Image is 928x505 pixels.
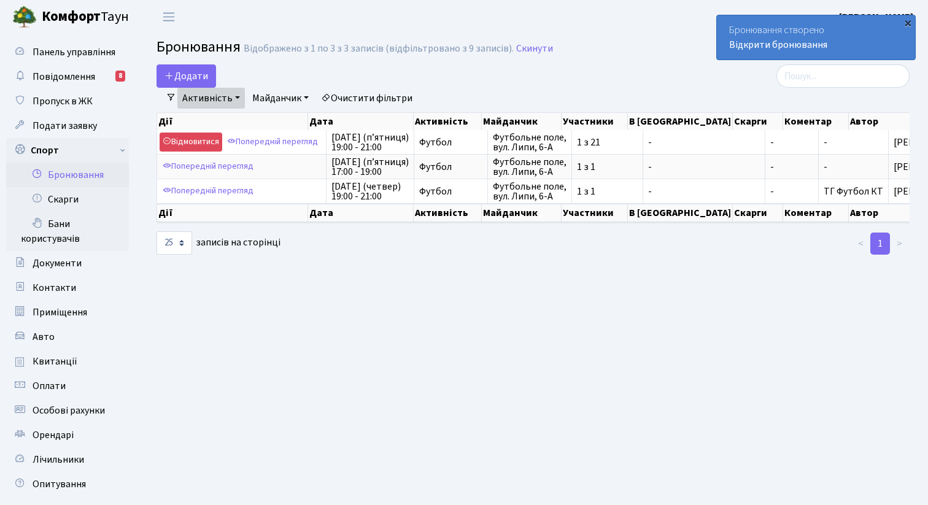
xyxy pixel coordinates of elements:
select: записів на сторінці [157,231,192,255]
th: Дата [308,113,413,130]
button: Переключити навігацію [153,7,184,27]
th: Дії [157,204,308,222]
th: Дії [157,113,308,130]
span: 1 з 1 [577,187,638,196]
a: Майданчик [247,88,314,109]
span: Панель управління [33,45,115,59]
th: Участники [562,204,628,222]
a: Опитування [6,472,129,496]
th: Майданчик [482,113,562,130]
th: Активність [414,204,482,222]
a: Попередній перегляд [224,133,321,152]
a: Приміщення [6,300,129,325]
a: Лічильники [6,447,129,472]
span: Футбольне поле, вул. Липи, 6-А [493,157,566,177]
span: [DATE] (п’ятниця) 19:00 - 21:00 [331,133,409,152]
span: Авто [33,330,55,344]
span: - [824,160,827,174]
div: Бронювання створено [717,15,915,60]
span: Контакти [33,281,76,295]
th: Коментар [783,204,849,222]
a: Попередній перегляд [160,182,257,201]
th: Скарги [733,113,783,130]
th: Участники [562,113,628,130]
span: Орендарі [33,428,74,442]
span: [DATE] (четвер) 19:00 - 21:00 [331,182,409,201]
a: Відкрити бронювання [729,38,827,52]
th: Активність [414,113,482,130]
a: Контакти [6,276,129,300]
a: Попередній перегляд [160,157,257,176]
span: Квитанції [33,355,77,368]
span: - [770,162,813,172]
b: Комфорт [42,7,101,26]
a: Оплати [6,374,129,398]
span: Бронювання [157,36,241,58]
span: 1 з 1 [577,162,638,172]
span: 1 з 21 [577,137,638,147]
div: × [902,17,914,29]
a: Авто [6,325,129,349]
span: - [648,137,760,147]
a: Бронювання [6,163,129,187]
span: - [824,136,827,149]
span: Футбольне поле, вул. Липи, 6-А [493,182,566,201]
a: Очистити фільтри [316,88,417,109]
a: Документи [6,251,129,276]
a: Квитанції [6,349,129,374]
th: Дата [308,204,413,222]
a: Панель управління [6,40,129,64]
span: Пропуск в ЖК [33,94,93,108]
a: [PERSON_NAME] [839,10,913,25]
span: Футбольне поле, вул. Липи, 6-А [493,133,566,152]
a: Пропуск в ЖК [6,89,129,114]
a: Активність [177,88,245,109]
a: Подати заявку [6,114,129,138]
span: Документи [33,256,82,270]
span: Оплати [33,379,66,393]
a: Орендарі [6,423,129,447]
span: Повідомлення [33,70,95,83]
span: Лічильники [33,453,84,466]
span: Особові рахунки [33,404,105,417]
th: Скарги [733,204,783,222]
th: Майданчик [482,204,562,222]
a: Бани користувачів [6,212,129,251]
th: В [GEOGRAPHIC_DATA] [628,204,733,222]
a: Повідомлення8 [6,64,129,89]
a: Спорт [6,138,129,163]
div: 8 [115,71,125,82]
label: записів на сторінці [157,231,280,255]
a: Відмовитися [160,133,222,152]
span: Футбол [419,162,482,172]
span: [DATE] (п’ятниця) 17:00 - 19:00 [331,157,409,177]
span: ТГ Футбол КТ [824,185,883,198]
span: Опитування [33,477,86,491]
div: Відображено з 1 по 3 з 3 записів (відфільтровано з 9 записів). [244,43,514,55]
a: Скарги [6,187,129,212]
span: Футбол [419,137,482,147]
a: 1 [870,233,890,255]
span: Подати заявку [33,119,97,133]
b: [PERSON_NAME] [839,10,913,24]
span: - [648,162,760,172]
a: Скинути [516,43,553,55]
th: Коментар [783,113,849,130]
span: Футбол [419,187,482,196]
input: Пошук... [776,64,910,88]
span: - [770,187,813,196]
button: Додати [157,64,216,88]
a: Особові рахунки [6,398,129,423]
img: logo.png [12,5,37,29]
th: В [GEOGRAPHIC_DATA] [628,113,733,130]
span: Приміщення [33,306,87,319]
span: Таун [42,7,129,28]
span: - [648,187,760,196]
span: - [770,137,813,147]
